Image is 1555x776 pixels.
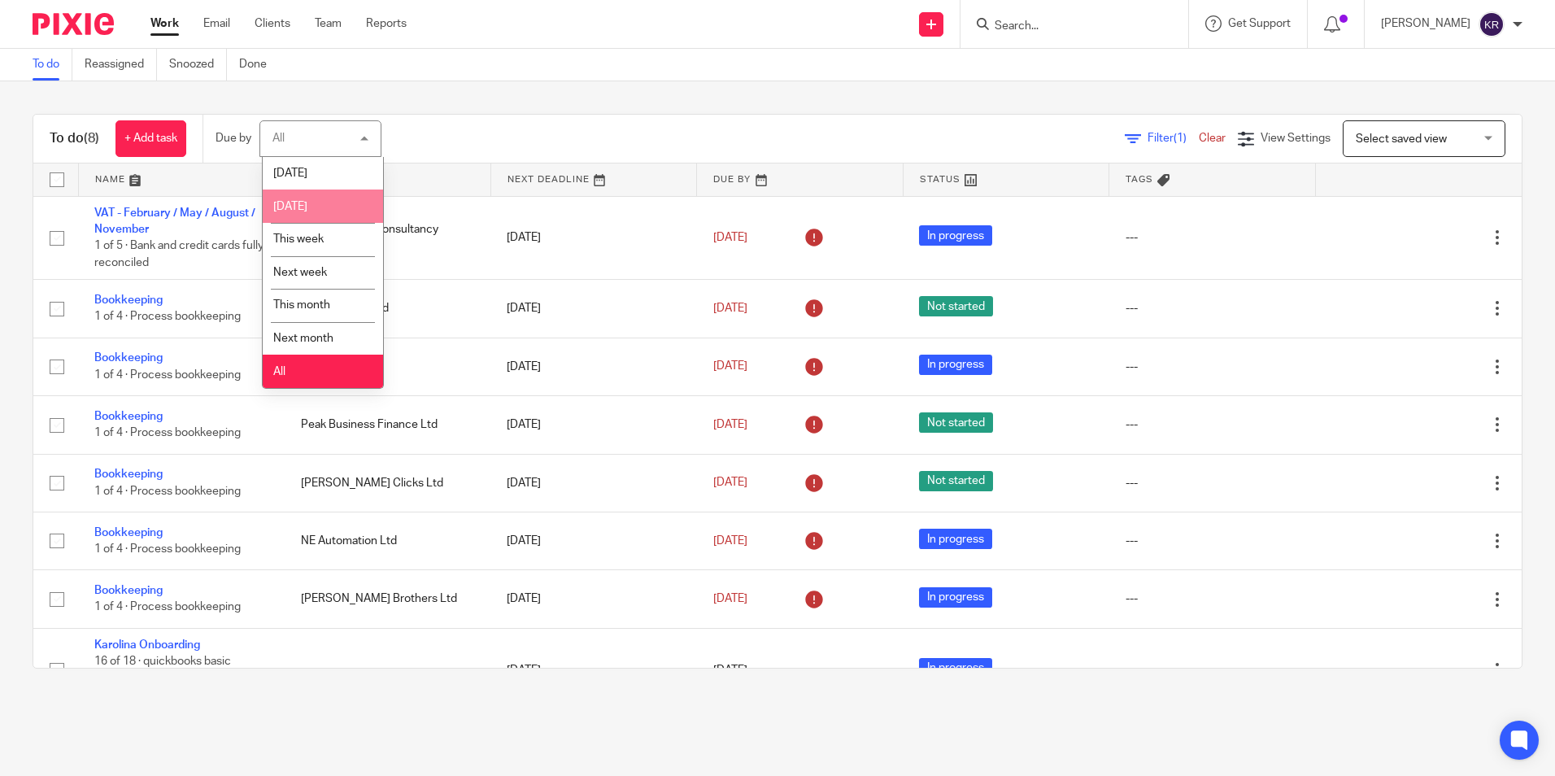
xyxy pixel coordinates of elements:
div: --- [1126,359,1300,375]
span: [DATE] [713,232,747,243]
span: In progress [919,225,992,246]
td: [PERSON_NAME] Brothers Ltd [285,570,491,628]
a: Snoozed [169,49,227,81]
div: --- [1126,591,1300,607]
h1: To do [50,130,99,147]
span: Select saved view [1356,133,1447,145]
span: (1) [1174,133,1187,144]
a: Done [239,49,279,81]
a: Bookkeeping [94,352,163,364]
a: Email [203,15,230,32]
span: 1 of 4 · Process bookkeeping [94,602,241,613]
span: Not started [919,471,993,491]
span: Next week [273,267,327,278]
a: To do [33,49,72,81]
div: All [272,133,285,144]
span: [DATE] [713,303,747,314]
p: Due by [216,130,251,146]
span: Next month [273,333,333,344]
span: [DATE] [713,477,747,489]
td: [DATE] [490,196,697,280]
a: Clear [1199,133,1226,144]
span: In progress [919,529,992,549]
span: [DATE] [713,361,747,373]
td: NE Automation Ltd [285,512,491,569]
td: [DATE] [490,280,697,338]
span: [DATE] [713,665,747,676]
span: Filter [1148,133,1199,144]
a: Bookkeeping [94,469,163,480]
div: --- [1126,533,1300,549]
span: Not started [919,296,993,316]
span: [DATE] [273,201,307,212]
div: --- [1126,662,1300,678]
td: Tor Fashion Ltd [285,338,491,395]
img: svg%3E [1479,11,1505,37]
span: 1 of 4 · Process bookkeeping [94,369,241,381]
span: Not started [919,412,993,433]
div: --- [1126,229,1300,246]
span: 1 of 4 · Process bookkeeping [94,486,241,497]
td: [DATE] [490,512,697,569]
span: In progress [919,587,992,608]
span: (8) [84,132,99,145]
a: Team [315,15,342,32]
input: Search [993,20,1139,34]
span: 1 of 4 · Process bookkeeping [94,543,241,555]
span: 1 of 5 · Bank and credit cards fully reconciled [94,240,264,268]
img: Pixie [33,13,114,35]
div: --- [1126,475,1300,491]
span: All [273,366,285,377]
a: Bookkeeping [94,527,163,538]
a: + Add task [115,120,186,157]
td: [DATE] [490,628,697,712]
span: [DATE] [713,593,747,604]
span: In progress [919,658,992,678]
span: Tags [1126,175,1153,184]
td: Peak Business Finance Ltd [285,396,491,454]
td: Contact Point Consultancy Limited [285,196,491,280]
span: Get Support [1228,18,1291,29]
span: [DATE] [713,419,747,430]
span: In progress [919,355,992,375]
td: [DATE] [490,454,697,512]
td: [DATE] [490,396,697,454]
td: [PERSON_NAME] Clicks Ltd [285,454,491,512]
td: [DATE] [490,338,697,395]
a: Reassigned [85,49,157,81]
a: Reports [366,15,407,32]
a: Bookkeeping [94,411,163,422]
span: [DATE] [713,535,747,547]
a: Clients [255,15,290,32]
td: Tasty Comms Ltd [285,280,491,338]
p: [PERSON_NAME] [1381,15,1470,32]
span: [DATE] [273,168,307,179]
a: Work [150,15,179,32]
a: Karolina Onboarding [94,639,200,651]
span: 1 of 4 · Process bookkeeping [94,312,241,323]
span: View Settings [1261,133,1331,144]
span: 16 of 18 · quickbooks basic training complete - course and exam [94,656,250,700]
div: --- [1126,416,1300,433]
a: Bookkeeping [94,294,163,306]
span: This month [273,299,330,311]
span: 1 of 4 · Process bookkeeping [94,427,241,438]
div: --- [1126,300,1300,316]
a: VAT - February / May / August / November [94,207,255,235]
a: Bookkeeping [94,585,163,596]
td: [DATE] [490,570,697,628]
span: This week [273,233,324,245]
